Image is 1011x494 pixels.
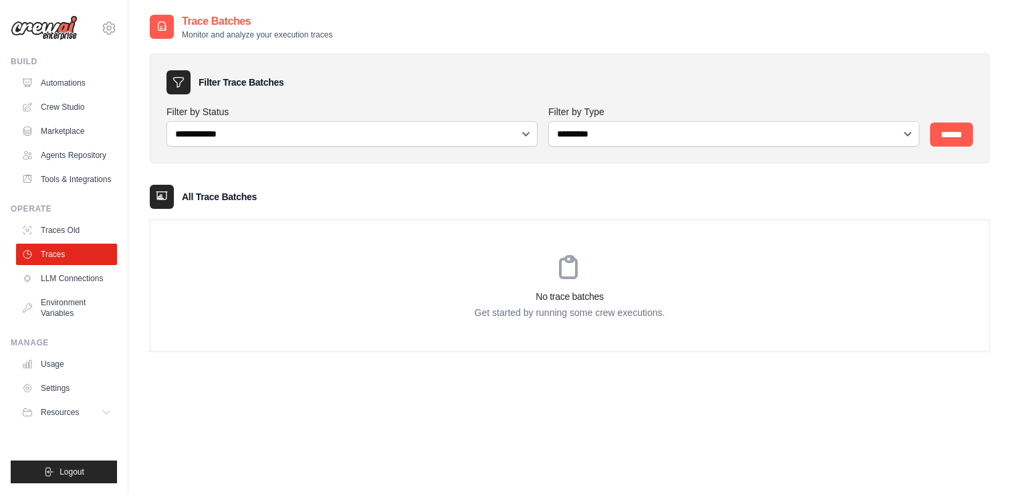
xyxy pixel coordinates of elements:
h3: Filter Trace Batches [199,76,284,89]
label: Filter by Status [166,105,538,118]
a: Agents Repository [16,145,117,166]
button: Resources [16,402,117,423]
h2: Trace Batches [182,13,332,29]
button: Logout [11,461,117,483]
h3: All Trace Batches [182,190,257,203]
img: Logo [11,15,78,41]
a: Traces Old [16,220,117,241]
a: Usage [16,353,117,375]
a: Automations [16,72,117,94]
span: Resources [41,407,79,418]
a: Marketplace [16,120,117,142]
a: LLM Connections [16,268,117,289]
label: Filter by Type [548,105,919,118]
div: Manage [11,337,117,348]
a: Environment Variables [16,292,117,324]
a: Traces [16,244,117,265]
a: Tools & Integrations [16,169,117,190]
a: Crew Studio [16,96,117,118]
span: Logout [60,467,84,477]
div: Operate [11,203,117,214]
p: Monitor and analyze your execution traces [182,29,332,40]
div: Build [11,56,117,67]
p: Get started by running some crew executions. [150,306,989,319]
a: Settings [16,378,117,399]
h3: No trace batches [150,290,989,303]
